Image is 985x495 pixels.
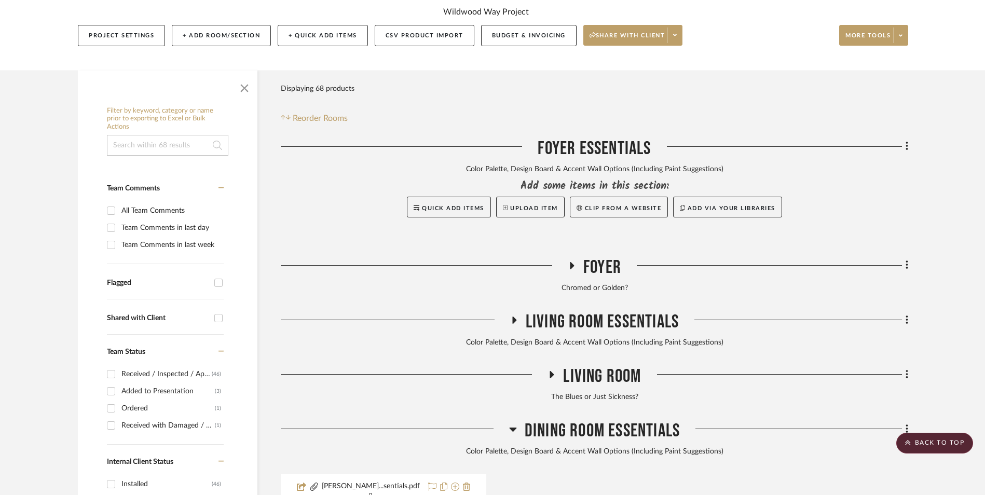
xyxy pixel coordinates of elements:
[121,366,212,382] div: Received / Inspected / Approved
[896,433,973,453] scroll-to-top-button: BACK TO TOP
[525,420,680,442] span: Dining Room Essentials
[107,314,209,323] div: Shared with Client
[121,383,215,400] div: Added to Presentation
[526,311,679,333] span: Living Room Essentials
[281,164,908,175] div: Color Palette, Design Board & Accent Wall Options (Including Paint Suggestions)
[107,185,160,192] span: Team Comments
[583,25,683,46] button: Share with client
[281,78,354,99] div: Displaying 68 products
[215,400,221,417] div: (1)
[281,283,908,294] div: Chromed or Golden?
[212,366,221,382] div: (46)
[215,383,221,400] div: (3)
[673,197,782,217] button: Add via your libraries
[121,417,215,434] div: Received with Damaged / Awaiting Vendor Response
[234,76,255,97] button: Close
[121,400,215,417] div: Ordered
[583,256,621,279] span: Foyer
[172,25,271,46] button: + Add Room/Section
[281,392,908,403] div: The Blues or Just Sickness?
[121,202,221,219] div: All Team Comments
[281,446,908,458] div: Color Palette, Design Board & Accent Wall Options (Including Paint Suggestions)
[481,25,577,46] button: Budget & Invoicing
[496,197,565,217] button: Upload Item
[121,476,212,492] div: Installed
[107,458,173,465] span: Internal Client Status
[281,179,908,194] div: Add some items in this section:
[563,365,641,388] span: Living Room
[78,25,165,46] button: Project Settings
[107,348,145,355] span: Team Status
[121,219,221,236] div: Team Comments in last day
[407,197,491,217] button: Quick Add Items
[215,417,221,434] div: (1)
[281,337,908,349] div: Color Palette, Design Board & Accent Wall Options (Including Paint Suggestions)
[375,25,474,46] button: CSV Product Import
[107,135,228,156] input: Search within 68 results
[121,237,221,253] div: Team Comments in last week
[590,32,665,47] span: Share with client
[570,197,668,217] button: Clip from a website
[845,32,891,47] span: More tools
[293,112,348,125] span: Reorder Rooms
[443,6,529,18] div: Wildwood Way Project
[107,279,209,287] div: Flagged
[281,112,348,125] button: Reorder Rooms
[107,107,228,131] h6: Filter by keyword, category or name prior to exporting to Excel or Bulk Actions
[278,25,368,46] button: + Quick Add Items
[212,476,221,492] div: (46)
[839,25,908,46] button: More tools
[422,205,484,211] span: Quick Add Items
